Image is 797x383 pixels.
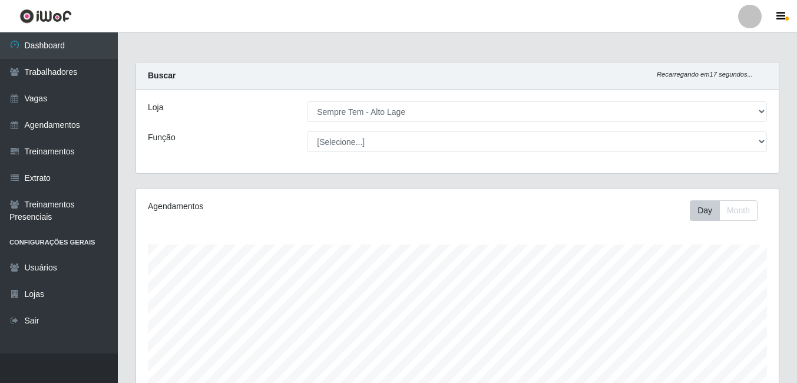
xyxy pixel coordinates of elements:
[148,101,163,114] label: Loja
[148,71,176,80] strong: Buscar
[657,71,753,78] i: Recarregando em 17 segundos...
[690,200,767,221] div: Toolbar with button groups
[719,200,758,221] button: Month
[19,9,72,24] img: CoreUI Logo
[148,131,176,144] label: Função
[148,200,395,213] div: Agendamentos
[690,200,758,221] div: First group
[690,200,720,221] button: Day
